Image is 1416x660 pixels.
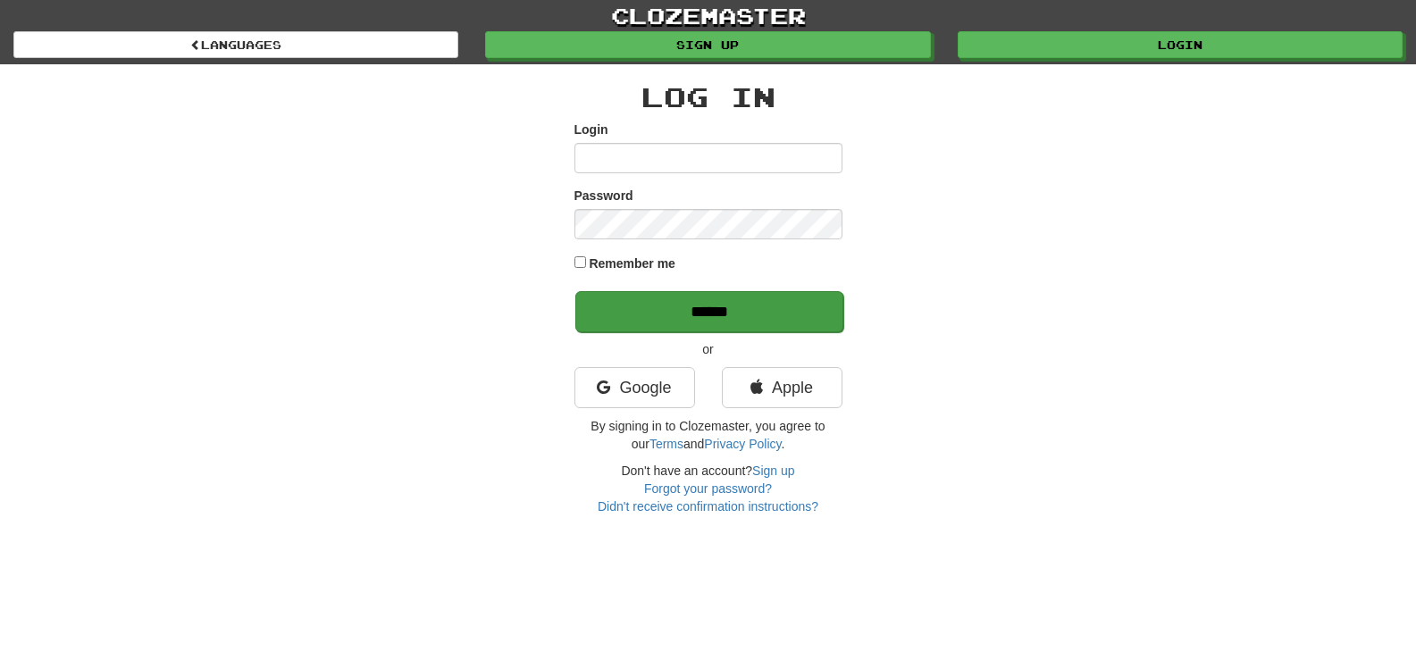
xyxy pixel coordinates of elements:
label: Remember me [589,255,675,272]
p: or [574,340,842,358]
a: Google [574,367,695,408]
a: Didn't receive confirmation instructions? [598,499,818,514]
a: Privacy Policy [704,437,781,451]
a: Forgot your password? [644,481,772,496]
label: Password [574,187,633,205]
a: Sign up [485,31,930,58]
p: By signing in to Clozemaster, you agree to our and . [574,417,842,453]
div: Don't have an account? [574,462,842,515]
a: Terms [649,437,683,451]
a: Login [958,31,1403,58]
a: Languages [13,31,458,58]
label: Login [574,121,608,138]
h2: Log In [574,82,842,112]
a: Apple [722,367,842,408]
a: Sign up [752,464,794,478]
